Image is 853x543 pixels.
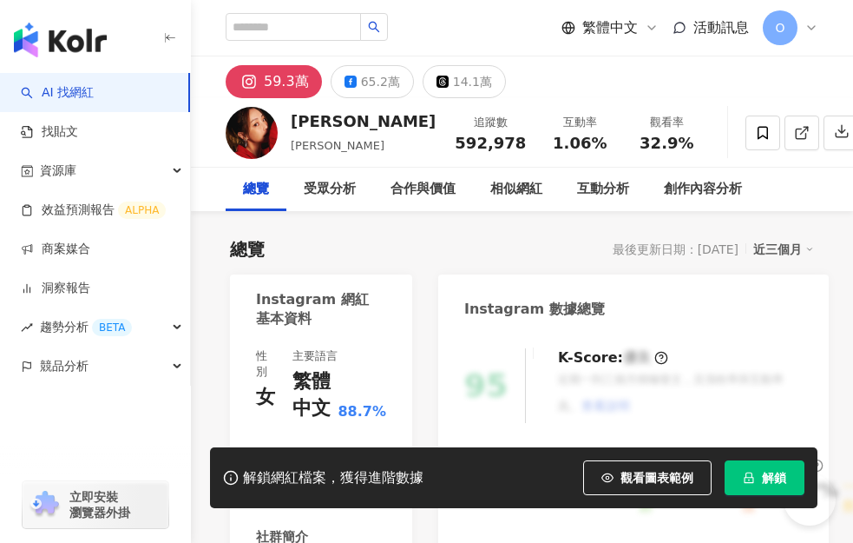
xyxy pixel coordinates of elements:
[582,18,638,37] span: 繁體中文
[455,114,526,131] div: 追蹤數
[762,471,786,485] span: 解鎖
[40,151,76,190] span: 資源庫
[331,65,414,98] button: 65.2萬
[693,19,749,36] span: 活動訊息
[21,280,90,297] a: 洞察報告
[28,491,62,519] img: chrome extension
[553,135,607,152] span: 1.06%
[490,179,542,200] div: 相似網紅
[256,384,275,411] div: 女
[558,348,668,368] div: K-Score :
[291,110,436,132] div: [PERSON_NAME]
[613,242,738,256] div: 最後更新日期：[DATE]
[256,348,275,380] div: 性別
[464,300,605,319] div: Instagram 數據總覽
[40,308,132,347] span: 趨勢分析
[640,135,693,152] span: 32.9%
[455,134,526,152] span: 592,978
[547,114,613,131] div: 互動率
[620,471,693,485] span: 觀看圖表範例
[21,123,78,141] a: 找貼文
[390,179,456,200] div: 合作與價值
[725,460,804,495] button: 解鎖
[21,84,94,102] a: searchAI 找網紅
[230,237,265,262] div: 總覽
[226,65,322,98] button: 59.3萬
[292,348,338,364] div: 主要語言
[243,469,423,487] div: 解鎖網紅檔案，獲得進階數據
[291,139,384,152] span: [PERSON_NAME]
[361,70,400,94] div: 65.2萬
[226,107,278,159] img: KOL Avatar
[292,368,333,422] div: 繁體中文
[633,114,699,131] div: 觀看率
[21,202,166,219] a: 效益預測報告ALPHA
[664,179,742,200] div: 創作內容分析
[338,402,386,421] span: 88.7%
[264,70,309,94] div: 59.3萬
[40,347,89,386] span: 競品分析
[775,18,784,37] span: O
[577,179,629,200] div: 互動分析
[14,23,107,57] img: logo
[423,65,506,98] button: 14.1萬
[304,179,356,200] div: 受眾分析
[23,481,168,528] a: chrome extension立即安裝 瀏覽器外掛
[368,21,380,33] span: search
[583,460,712,495] button: 觀看圖表範例
[21,241,90,258] a: 商案媒合
[743,472,755,484] span: lock
[243,179,269,200] div: 總覽
[753,238,814,261] div: 近三個月
[256,290,377,329] div: Instagram 網紅基本資料
[453,70,492,94] div: 14.1萬
[69,489,130,520] span: 立即安裝 瀏覽器外掛
[21,321,33,334] span: rise
[92,319,132,336] div: BETA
